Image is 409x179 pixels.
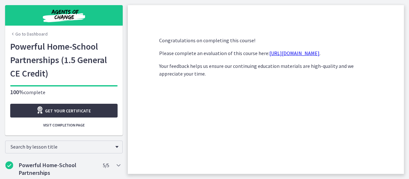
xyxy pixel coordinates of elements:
i: Opens in a new window [36,106,45,114]
a: [URL][DOMAIN_NAME] [269,50,320,56]
p: Congratulations on completing this course! [159,37,373,44]
p: Please complete an evaluation of this course here: . [159,49,373,57]
span: Get your certificate [45,107,91,115]
h2: Powerful Home-School Partnerships [19,161,97,177]
h1: Powerful Home-School Partnerships (1.5 General CE Credit) [10,40,118,80]
span: 5 / 5 [103,161,109,169]
i: Completed [5,161,13,169]
span: Visit completion page [43,123,85,128]
div: Search by lesson title [5,141,123,153]
button: Visit completion page [10,120,118,130]
p: Your feedback helps us ensure our continuing education materials are high-quality and we apprecia... [159,62,373,77]
span: Search by lesson title [11,143,112,150]
a: Get your certificate [10,104,118,118]
img: Agents of Change Social Work Test Prep [26,8,102,23]
p: complete [10,88,118,96]
a: Go to Dashboard [10,31,48,37]
span: 100% [10,88,24,96]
